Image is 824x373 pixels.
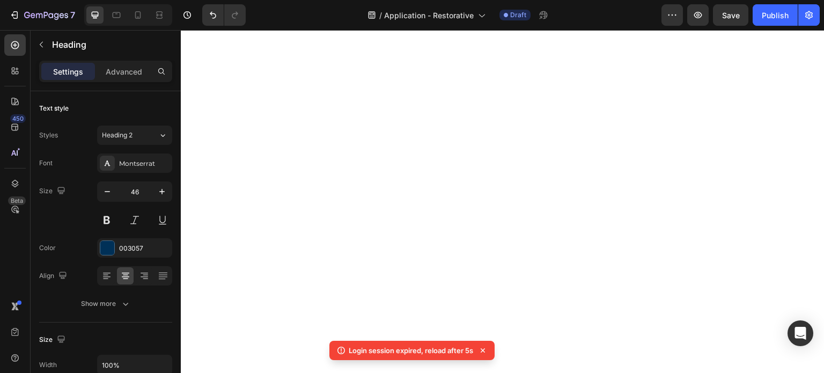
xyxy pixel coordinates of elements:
p: Settings [53,66,83,77]
div: Show more [81,298,131,309]
span: Heading 2 [102,130,133,140]
p: Heading [52,38,168,51]
div: Beta [8,196,26,205]
iframe: Design area [181,30,824,373]
button: Show more [39,294,172,313]
div: Undo/Redo [202,4,246,26]
div: 003057 [119,244,170,253]
div: Styles [39,130,58,140]
div: Color [39,243,56,253]
div: Size [39,184,68,199]
div: Text style [39,104,69,113]
span: / [379,10,382,21]
p: 7 [70,9,75,21]
button: Save [713,4,748,26]
div: Montserrat [119,159,170,169]
div: Open Intercom Messenger [788,320,813,346]
span: Application - Restorative [384,10,474,21]
div: Width [39,360,57,370]
div: Align [39,269,69,283]
button: Heading 2 [97,126,172,145]
div: Size [39,333,68,347]
div: 450 [10,114,26,123]
button: Publish [753,4,798,26]
div: Font [39,158,53,168]
span: Save [722,11,740,20]
span: Draft [510,10,526,20]
p: Advanced [106,66,142,77]
button: 7 [4,4,80,26]
p: Login session expired, reload after 5s [349,345,473,356]
div: Publish [762,10,789,21]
